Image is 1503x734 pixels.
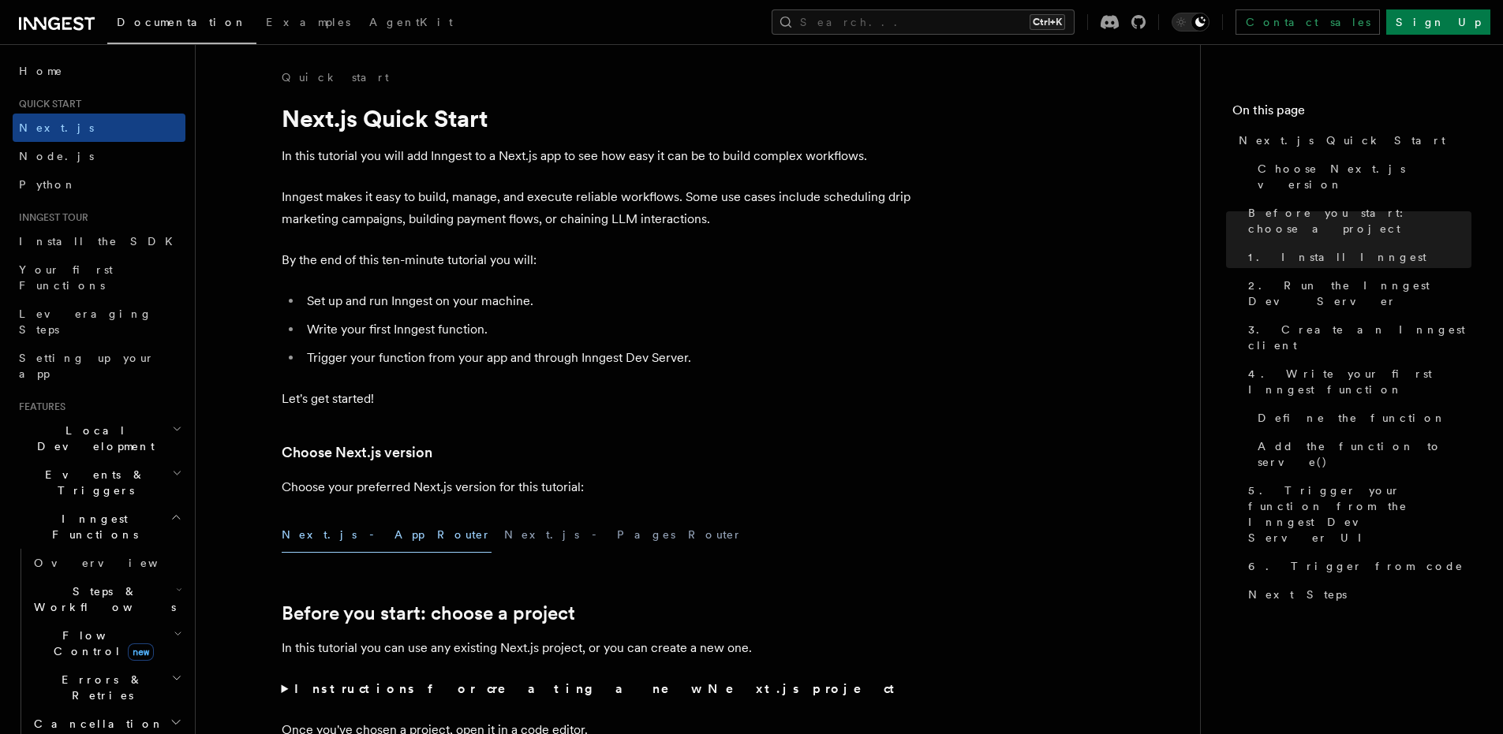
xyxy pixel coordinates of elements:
span: Install the SDK [19,235,182,248]
span: 4. Write your first Inngest function [1248,366,1471,397]
p: Inngest makes it easy to build, manage, and execute reliable workflows. Some use cases include sc... [282,186,913,230]
a: AgentKit [360,5,462,43]
span: 3. Create an Inngest client [1248,322,1471,353]
span: Add the function to serve() [1258,438,1471,470]
a: 2. Run the Inngest Dev Server [1242,271,1471,315]
span: Next Steps [1248,587,1347,602]
a: Next.js Quick Start [1232,126,1471,155]
a: Before you start: choose a project [282,602,575,624]
a: Overview [28,549,185,577]
a: Leveraging Steps [13,300,185,344]
kbd: Ctrl+K [1030,14,1065,30]
span: Next.js [19,121,94,134]
button: Search...Ctrl+K [772,9,1075,35]
button: Events & Triggers [13,460,185,505]
a: Add the function to serve() [1251,432,1471,476]
a: Install the SDK [13,227,185,255]
span: Examples [266,16,350,28]
a: Examples [256,5,360,43]
a: Documentation [107,5,256,44]
p: In this tutorial you can use any existing Next.js project, or you can create a new one. [282,637,913,659]
button: Errors & Retries [28,665,185,710]
span: Python [19,178,77,191]
a: Sign Up [1386,9,1490,35]
li: Set up and run Inngest on your machine. [302,290,913,312]
a: Choose Next.js version [1251,155,1471,199]
a: Before you start: choose a project [1242,199,1471,243]
span: Node.js [19,150,94,162]
a: 4. Write your first Inngest function [1242,360,1471,404]
a: Home [13,57,185,85]
a: Your first Functions [13,255,185,300]
strong: Instructions for creating a new Next.js project [294,681,901,696]
span: Flow Control [28,628,174,659]
button: Inngest Functions [13,505,185,549]
a: Setting up your app [13,344,185,388]
a: Choose Next.js version [282,442,432,464]
p: By the end of this ten-minute tutorial you will: [282,249,913,271]
span: Define the function [1258,410,1446,426]
span: Events & Triggers [13,467,172,498]
h4: On this page [1232,101,1471,126]
span: 6. Trigger from code [1248,558,1464,574]
span: Documentation [117,16,247,28]
h1: Next.js Quick Start [282,104,913,132]
span: Features [13,401,65,413]
span: Setting up your app [19,352,155,380]
summary: Instructions for creating a new Next.js project [282,678,913,700]
a: Python [13,170,185,199]
a: Next.js [13,114,185,142]
span: Inngest tour [13,211,88,224]
span: Inngest Functions [13,511,170,542]
button: Steps & Workflows [28,577,185,621]
button: Next.js - App Router [282,517,492,553]
a: 3. Create an Inngest client [1242,315,1471,360]
a: Contact sales [1236,9,1380,35]
span: Next.js Quick Start [1239,132,1445,148]
a: 5. Trigger your function from the Inngest Dev Server UI [1242,476,1471,552]
p: Let's get started! [282,388,913,410]
button: Next.js - Pages Router [504,517,742,553]
span: AgentKit [369,16,453,28]
span: Cancellation [28,716,164,732]
a: Next Steps [1242,580,1471,609]
span: Local Development [13,423,172,454]
span: Overview [34,557,196,569]
span: Errors & Retries [28,672,171,703]
span: 2. Run the Inngest Dev Server [1248,278,1471,309]
span: Steps & Workflows [28,583,176,615]
button: Flow Controlnew [28,621,185,665]
a: Define the function [1251,404,1471,432]
button: Local Development [13,416,185,460]
li: Write your first Inngest function. [302,319,913,341]
p: Choose your preferred Next.js version for this tutorial: [282,476,913,498]
a: 1. Install Inngest [1242,243,1471,271]
button: Toggle dark mode [1172,13,1210,32]
p: In this tutorial you will add Inngest to a Next.js app to see how easy it can be to build complex... [282,145,913,167]
span: Quick start [13,98,81,110]
span: Your first Functions [19,263,113,292]
li: Trigger your function from your app and through Inngest Dev Server. [302,347,913,369]
span: new [128,643,154,661]
a: Node.js [13,142,185,170]
a: 6. Trigger from code [1242,552,1471,580]
span: Choose Next.js version [1258,161,1471,192]
span: Before you start: choose a project [1248,205,1471,237]
span: 1. Install Inngest [1248,249,1426,265]
span: 5. Trigger your function from the Inngest Dev Server UI [1248,483,1471,546]
span: Home [19,63,63,79]
span: Leveraging Steps [19,307,152,336]
a: Quick start [282,69,389,85]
